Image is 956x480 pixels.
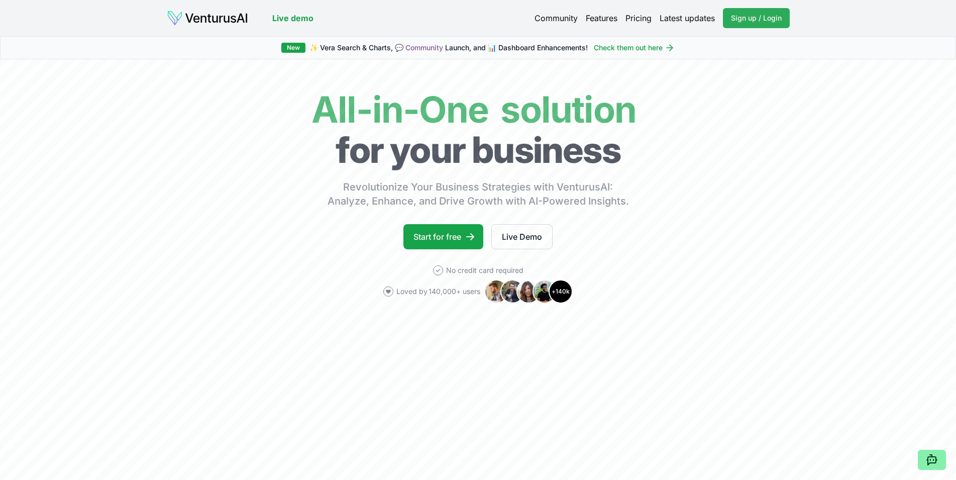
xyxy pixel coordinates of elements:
div: New [281,43,305,53]
a: Pricing [625,12,652,24]
span: ✨ Vera Search & Charts, 💬 Launch, and 📊 Dashboard Enhancements! [309,43,588,53]
img: logo [167,10,248,26]
a: Live demo [272,12,313,24]
a: Latest updates [660,12,715,24]
a: Features [586,12,617,24]
a: Sign up / Login [723,8,790,28]
img: Avatar 1 [484,279,508,304]
img: Avatar 2 [500,279,524,304]
img: Avatar 3 [516,279,541,304]
a: Community [405,43,443,52]
img: Avatar 4 [533,279,557,304]
a: Community [535,12,578,24]
a: Start for free [403,224,483,249]
a: Live Demo [491,224,553,249]
span: Sign up / Login [731,13,782,23]
a: Check them out here [594,43,675,53]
